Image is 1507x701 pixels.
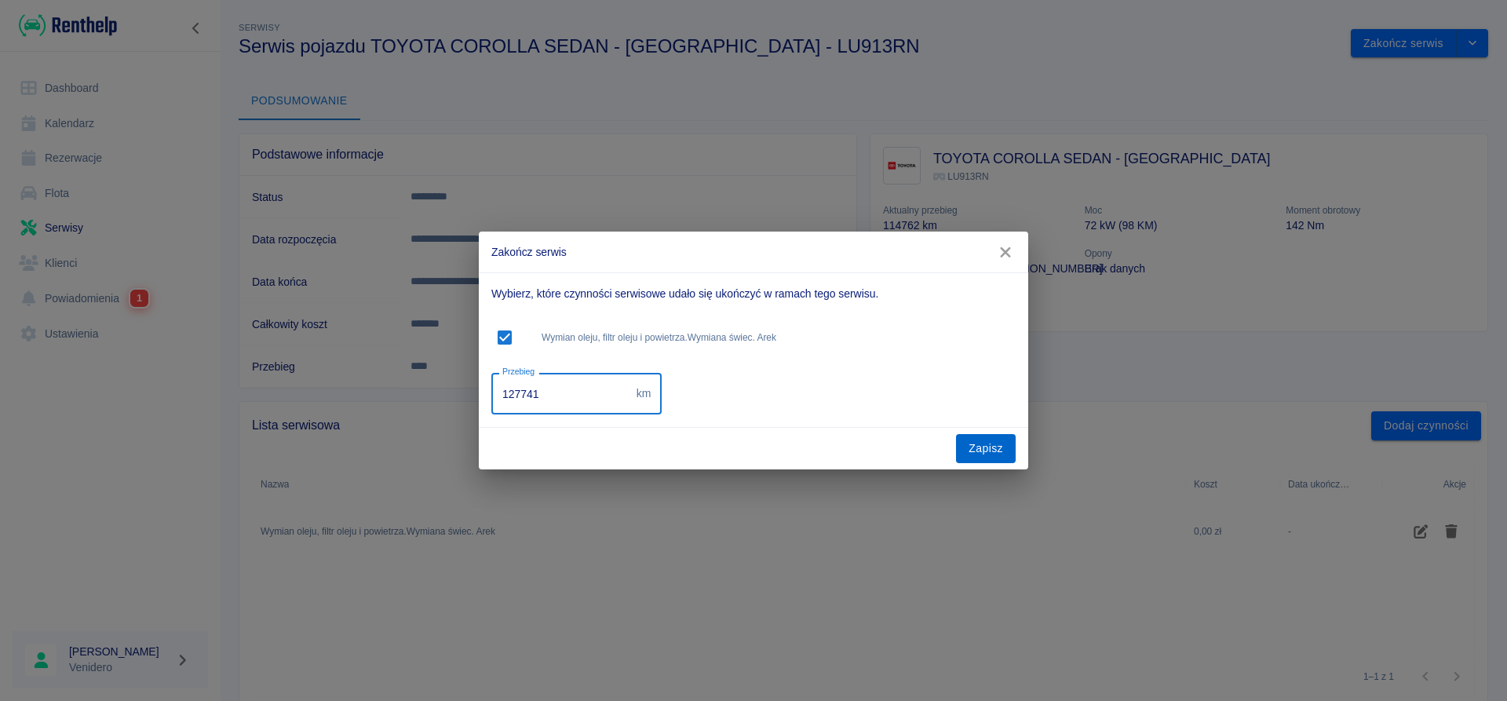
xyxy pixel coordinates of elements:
p: Wybierz, które czynności serwisowe udało się ukończyć w ramach tego serwisu. [491,286,1016,302]
label: Przebieg [502,366,535,378]
span: Wymian oleju, filtr oleju i powietrza.Wymiana świec. Arek [542,330,1009,345]
div: Wymian oleju, filtr oleju i powietrza.Wymiana świec. Arek [491,315,1016,360]
p: km [637,385,651,402]
h2: Zakończ serwis [479,232,1028,272]
button: Zapisz [956,434,1016,463]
